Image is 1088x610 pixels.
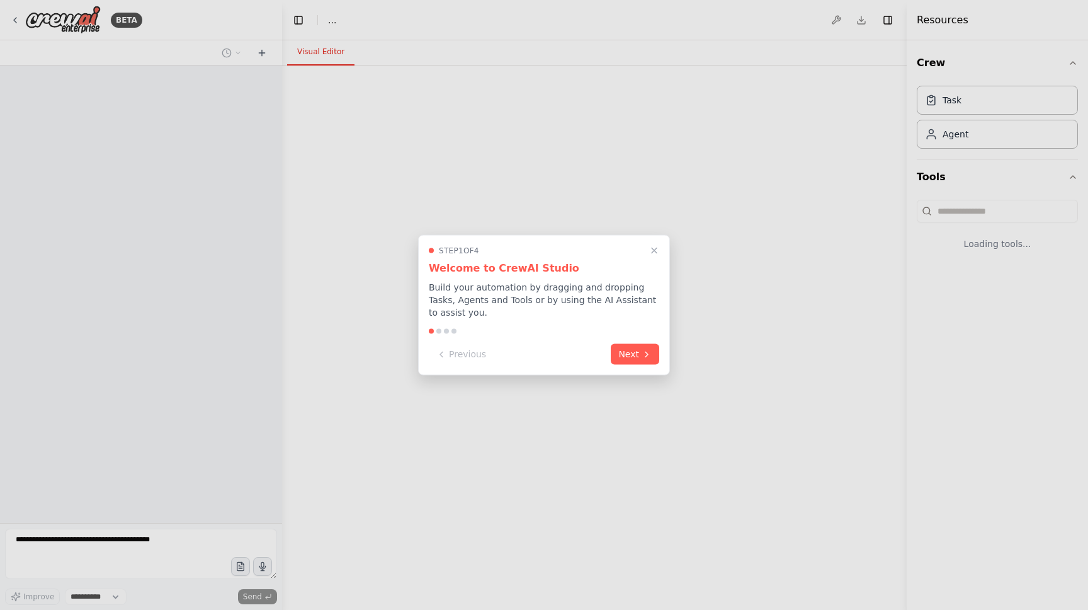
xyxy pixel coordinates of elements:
p: Build your automation by dragging and dropping Tasks, Agents and Tools or by using the AI Assista... [429,281,659,319]
h3: Welcome to CrewAI Studio [429,261,659,276]
button: Previous [429,344,494,365]
span: Step 1 of 4 [439,246,479,256]
button: Close walkthrough [647,243,662,258]
button: Next [611,344,659,365]
button: Hide left sidebar [290,11,307,29]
